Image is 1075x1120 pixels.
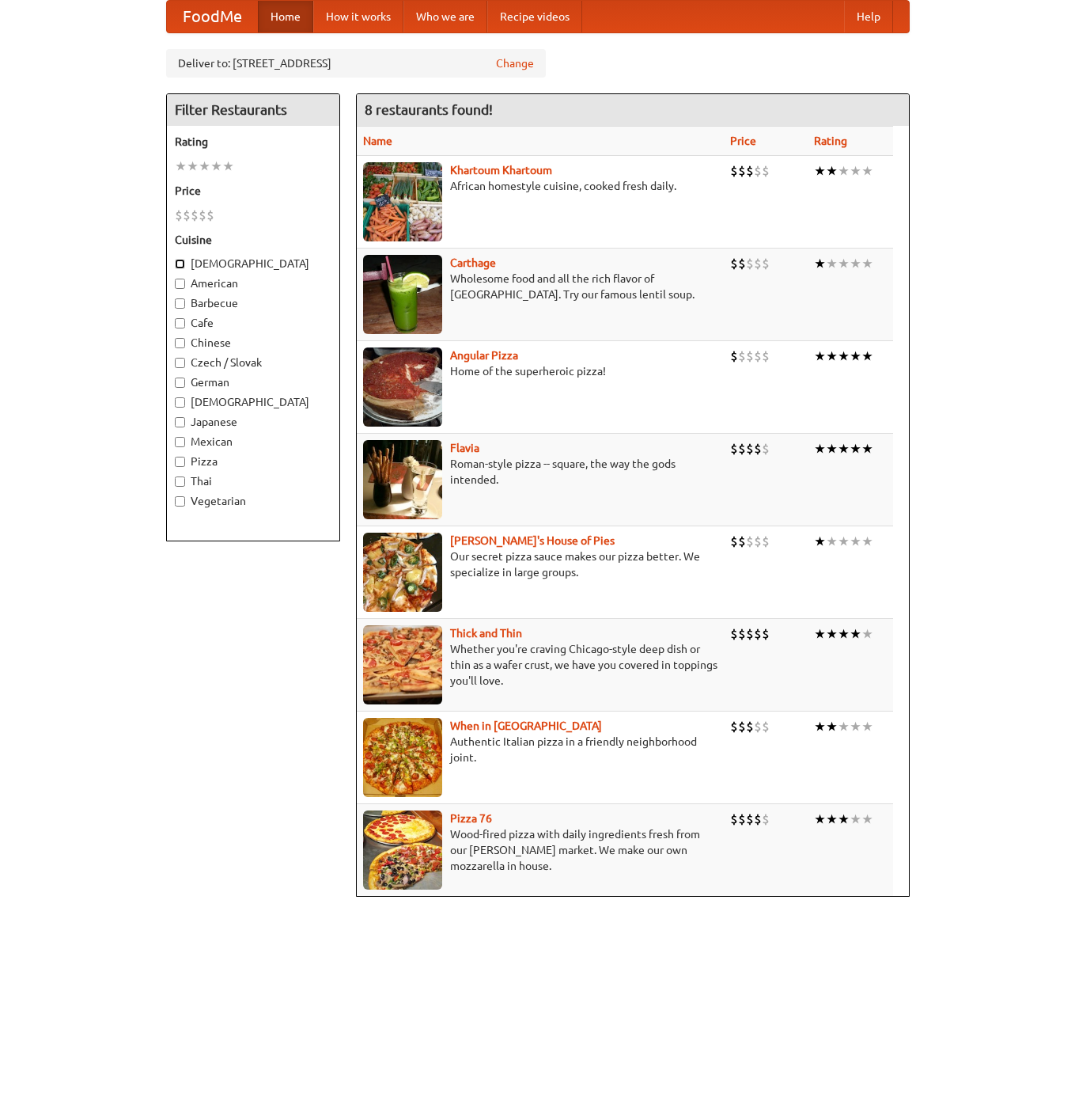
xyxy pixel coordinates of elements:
li: ★ [850,718,861,735]
li: ★ [861,533,873,550]
img: carthage.jpg [363,255,442,334]
li: $ [730,440,738,457]
a: Carthage [450,256,496,269]
li: $ [754,162,762,180]
label: Japanese [175,414,331,430]
li: ★ [838,718,850,735]
li: ★ [814,625,826,643]
a: Home [258,1,313,32]
input: Barbecue [175,298,185,309]
li: $ [738,162,746,180]
ng-pluralize: 8 restaurants found! [365,102,493,117]
li: $ [762,162,770,180]
a: Help [844,1,893,32]
label: Czech / Slovak [175,355,331,370]
li: ★ [826,440,838,457]
li: ★ [838,625,850,643]
a: Angular Pizza [450,349,518,362]
li: ★ [175,158,187,175]
li: $ [762,533,770,550]
label: Cafe [175,315,331,331]
label: American [175,275,331,291]
li: ★ [826,347,838,365]
li: ★ [861,440,873,457]
li: $ [762,811,770,828]
a: Flavia [450,442,479,454]
li: ★ [850,347,861,365]
li: $ [730,718,738,735]
b: When in [GEOGRAPHIC_DATA] [450,719,602,732]
li: $ [746,440,754,457]
li: ★ [826,255,838,272]
img: khartoum.jpg [363,162,442,241]
img: angular.jpg [363,347,442,427]
li: $ [730,255,738,272]
li: $ [762,255,770,272]
li: ★ [850,625,861,643]
a: Recipe videos [487,1,582,32]
a: FoodMe [167,1,258,32]
input: [DEMOGRAPHIC_DATA] [175,397,185,408]
li: $ [199,207,206,224]
li: $ [191,207,199,224]
input: Chinese [175,338,185,348]
a: [PERSON_NAME]'s House of Pies [450,534,615,547]
a: Khartoum Khartoum [450,164,552,177]
label: Barbecue [175,295,331,311]
h5: Rating [175,134,331,150]
a: Price [730,135,756,147]
li: ★ [210,158,222,175]
label: Pizza [175,454,331,469]
li: ★ [838,255,850,272]
li: $ [746,162,754,180]
li: $ [754,811,762,828]
p: Roman-style pizza -- square, the way the gods intended. [363,456,717,488]
li: ★ [838,347,850,365]
li: $ [738,625,746,643]
p: Authentic Italian pizza in a friendly neighborhood joint. [363,734,717,765]
b: Thick and Thin [450,627,522,640]
li: ★ [861,255,873,272]
p: Our secret pizza sauce makes our pizza better. We specialize in large groups. [363,549,717,580]
li: $ [730,347,738,365]
img: flavia.jpg [363,440,442,519]
li: ★ [850,811,861,828]
input: American [175,279,185,289]
li: $ [738,440,746,457]
li: ★ [814,162,826,180]
li: ★ [850,533,861,550]
li: ★ [814,347,826,365]
img: wheninrome.jpg [363,718,442,797]
li: $ [754,718,762,735]
label: Chinese [175,335,331,351]
li: ★ [187,158,199,175]
p: Home of the superheroic pizza! [363,363,717,379]
p: Wholesome food and all the rich flavor of [GEOGRAPHIC_DATA]. Try our famous lentil soup. [363,271,717,302]
li: ★ [850,440,861,457]
a: Who we are [403,1,487,32]
p: Whether you're craving Chicago-style deep dish or thin as a wafer crust, we have you covered in t... [363,641,717,689]
input: Japanese [175,417,185,427]
li: $ [746,255,754,272]
img: pizza76.jpg [363,811,442,890]
li: $ [754,255,762,272]
li: ★ [814,811,826,828]
li: ★ [850,255,861,272]
li: ★ [838,811,850,828]
label: German [175,374,331,390]
label: Mexican [175,434,331,450]
img: luigis.jpg [363,533,442,612]
li: $ [746,347,754,365]
a: Pizza 76 [450,812,492,825]
li: $ [754,533,762,550]
li: ★ [861,347,873,365]
li: $ [730,811,738,828]
label: [DEMOGRAPHIC_DATA] [175,394,331,410]
li: $ [206,207,214,224]
li: ★ [814,440,826,457]
li: $ [175,207,183,224]
input: Thai [175,476,185,487]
